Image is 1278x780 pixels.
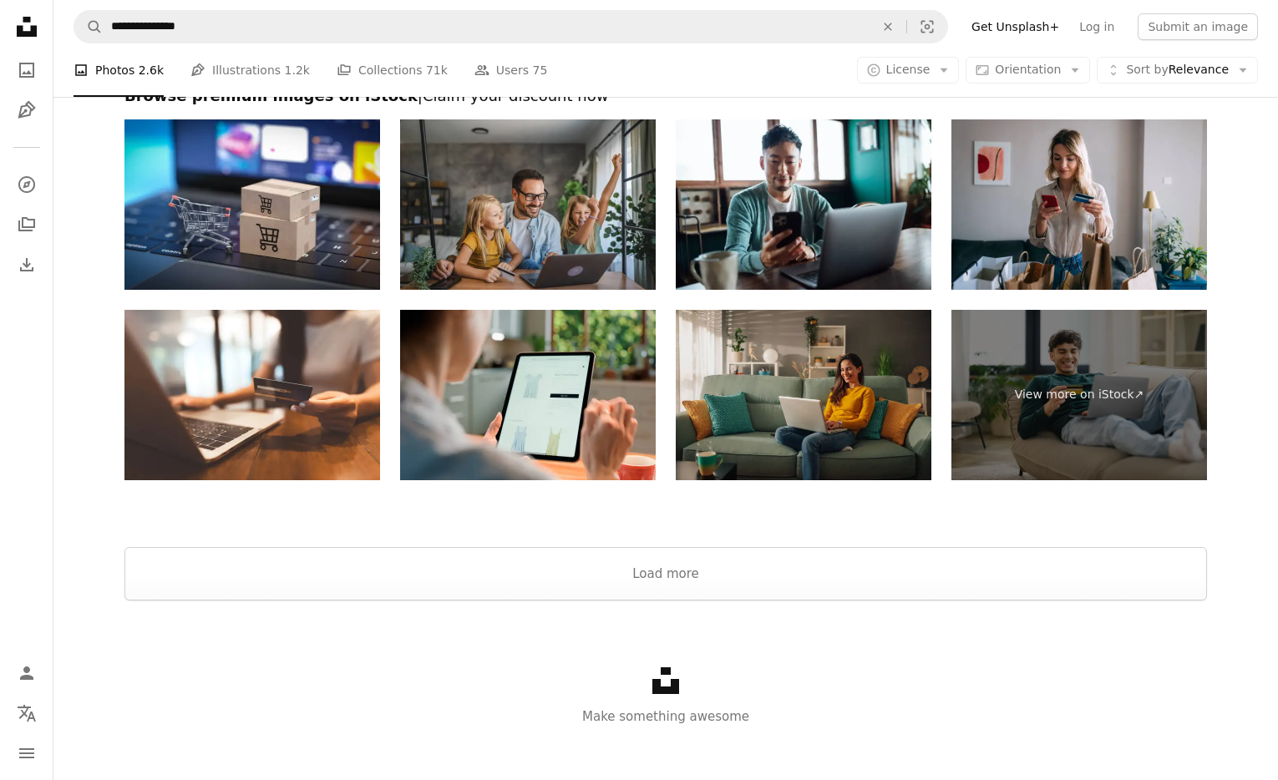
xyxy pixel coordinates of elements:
[1097,57,1258,84] button: Sort byRelevance
[533,61,548,79] span: 75
[10,696,43,730] button: Language
[10,737,43,770] button: Menu
[124,119,380,290] img: Items purchased through online shopping are delivered. 3d rendering
[1069,13,1124,40] a: Log in
[74,11,103,43] button: Search Unsplash
[857,57,960,84] button: License
[907,11,947,43] button: Visual search
[966,57,1090,84] button: Orientation
[426,61,448,79] span: 71k
[124,547,1207,600] button: Load more
[1126,62,1229,79] span: Relevance
[995,63,1061,76] span: Orientation
[1126,63,1168,76] span: Sort by
[74,10,948,43] form: Find visuals sitewide
[400,119,656,290] img: Father and daughters have online shopping on laptop with credit card
[190,43,310,97] a: Illustrations 1.2k
[10,53,43,87] a: Photos
[870,11,906,43] button: Clear
[676,310,931,480] img: Portrait of a woman using laptop while sitting on a mint couch at home
[10,10,43,47] a: Home — Unsplash
[400,310,656,480] img: Online shopping, hands and person on tablet with clothes website, internet store and fast fashion...
[10,656,43,690] a: Log in / Sign up
[676,119,931,290] img: Confident young Asian man looking at smartphone while working on laptop computer in home office. ...
[1138,13,1258,40] button: Submit an image
[10,168,43,201] a: Explore
[886,63,931,76] span: License
[474,43,548,97] a: Users 75
[124,310,380,480] img: Woman hand consumer using creadit card and laptop on wooden table
[285,61,310,79] span: 1.2k
[951,310,1207,480] a: View more on iStock↗
[53,707,1278,727] p: Make something awesome
[337,43,448,97] a: Collections 71k
[951,119,1207,290] img: Smiling Woman Using Mobile Phone and Credit Card for Online Shopping from Home
[961,13,1069,40] a: Get Unsplash+
[10,208,43,241] a: Collections
[10,94,43,127] a: Illustrations
[10,248,43,281] a: Download History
